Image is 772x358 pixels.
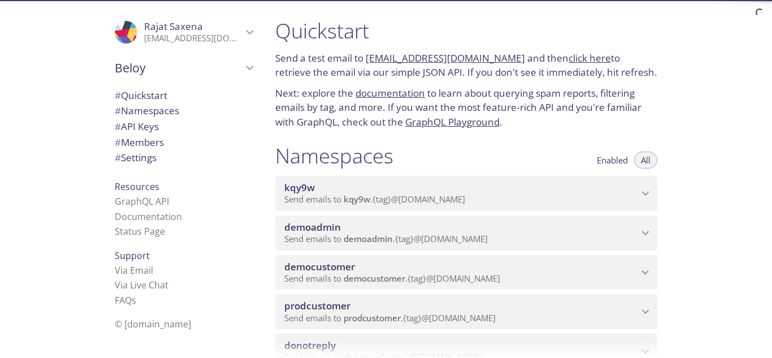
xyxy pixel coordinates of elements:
[115,318,191,330] span: © [DOMAIN_NAME]
[405,115,500,128] a: GraphQL Playground
[275,176,657,211] div: kqy9w namespace
[284,273,500,284] span: Send emails to . {tag} @[DOMAIN_NAME]
[115,151,121,164] span: #
[106,14,262,51] div: Rajat Saxena
[275,51,657,80] p: Send a test email to and then to retrieve the email via our simple JSON API. If you don't see it ...
[115,210,182,223] a: Documentation
[344,233,393,244] span: demoadmin
[634,152,657,169] button: All
[115,89,167,102] span: Quickstart
[284,299,350,312] span: prodcustomer
[115,104,179,117] span: Namespaces
[144,33,242,44] p: [EMAIL_ADDRESS][DOMAIN_NAME]
[106,150,262,166] div: Team Settings
[275,86,657,130] p: Next: explore the to learn about querying spam reports, filtering emails by tag, and more. If you...
[106,88,262,103] div: Quickstart
[115,136,121,149] span: #
[106,53,262,83] div: Beloy
[115,89,121,102] span: #
[275,294,657,329] div: prodcustomer namespace
[115,264,153,277] a: Via Email
[284,260,355,273] span: democustomer
[590,152,635,169] button: Enabled
[115,120,159,133] span: API Keys
[355,87,425,100] a: documentation
[275,215,657,251] div: demoadmin namespace
[106,103,262,119] div: Namespaces
[366,51,525,64] a: [EMAIL_ADDRESS][DOMAIN_NAME]
[344,312,401,324] span: prodcustomer
[115,136,164,149] span: Members
[275,255,657,290] div: democustomer namespace
[106,135,262,150] div: Members
[115,120,121,133] span: #
[284,233,488,244] span: Send emails to . {tag} @[DOMAIN_NAME]
[115,225,165,238] a: Status Page
[115,60,242,76] span: Beloy
[275,18,657,44] h1: Quickstart
[275,143,393,169] h1: Namespaces
[344,193,370,205] span: kqy9w
[284,221,341,234] span: demoadmin
[284,312,496,324] span: Send emails to . {tag} @[DOMAIN_NAME]
[115,180,159,193] span: Resources
[115,104,121,117] span: #
[344,273,405,284] span: democustomer
[115,279,168,291] a: Via Live Chat
[284,181,315,194] span: kqy9w
[115,151,157,164] span: Settings
[284,193,465,205] span: Send emails to . {tag} @[DOMAIN_NAME]
[106,119,262,135] div: API Keys
[115,195,169,208] a: GraphQL API
[115,249,150,262] span: Support
[115,294,136,307] a: FAQ
[144,20,203,33] span: Rajat Saxena
[569,51,611,64] a: click here
[132,294,136,307] span: s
